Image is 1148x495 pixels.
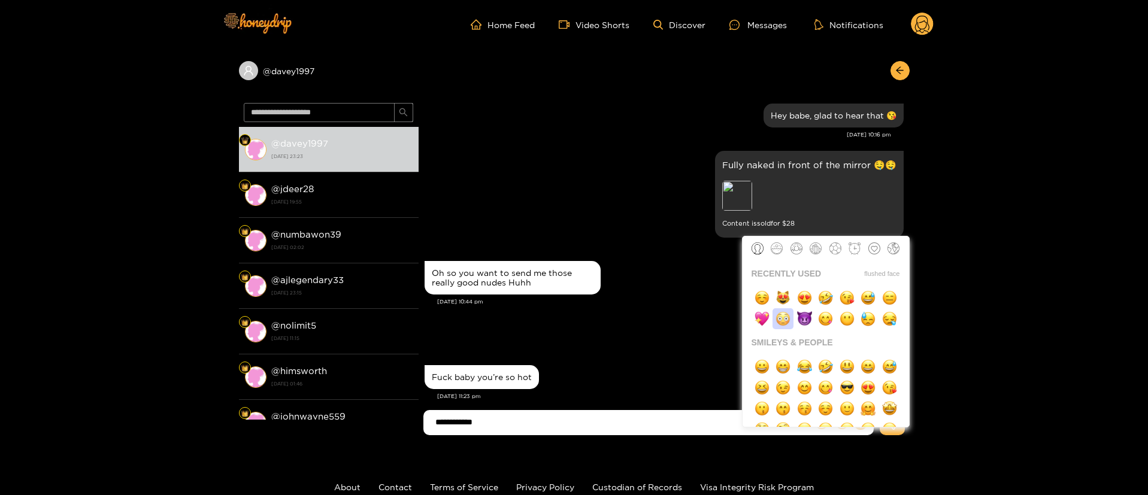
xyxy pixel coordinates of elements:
[776,422,790,437] img: 1f928.png
[271,333,413,344] strong: [DATE] 11:15
[241,410,249,417] img: Fan Level
[755,311,770,326] img: 1f496.png
[430,482,498,491] a: Terms of Service
[861,380,876,395] img: 1f60d.png
[797,290,812,305] img: 1f60d.png
[861,422,876,437] img: 1f644.png
[245,366,266,388] img: conversation
[425,345,891,353] div: [DATE] 11:07 pm
[818,401,833,416] img: 263a-fe0f.png
[592,482,682,491] a: Custodian of Records
[882,290,897,305] img: 1f611.png
[241,319,249,326] img: Fan Level
[653,20,705,30] a: Discover
[271,242,413,253] strong: [DATE] 02:02
[271,138,328,148] strong: @ davey1997
[797,311,812,326] img: 1f608.png
[378,482,412,491] a: Contact
[882,359,897,374] img: 1f605.png
[861,290,876,305] img: 1f605.png
[471,19,535,30] a: Home Feed
[818,422,833,437] img: 1f611.png
[559,19,575,30] span: video-camera
[245,412,266,433] img: conversation
[245,275,266,297] img: conversation
[882,311,897,326] img: 1f62a.png
[516,482,574,491] a: Privacy Policy
[271,184,314,194] strong: @ jdeer28
[271,287,413,298] strong: [DATE] 23:15
[797,422,812,437] img: 1f610.png
[715,151,904,238] div: Sep. 30, 10:18 pm
[425,130,891,139] div: [DATE] 10:16 pm
[797,401,812,416] img: 1f61a.png
[755,290,770,305] img: 263a-fe0f.png
[700,482,814,491] a: Visa Integrity Risk Program
[437,297,904,306] div: [DATE] 10:44 pm
[425,365,539,389] div: Sep. 30, 11:23 pm
[776,380,790,395] img: 1f609.png
[776,359,790,374] img: 1f601.png
[861,401,876,416] img: 1f917.png
[722,217,896,230] small: Content is sold for $ 28
[771,111,896,120] div: Hey babe, glad to hear that 😘
[776,401,790,416] img: 1f619.png
[243,65,254,76] span: user
[895,66,904,76] span: arrow-left
[811,19,887,31] button: Notifications
[729,18,787,32] div: Messages
[755,422,770,437] img: 1f914.png
[840,311,855,326] img: 1f636.png
[764,104,904,127] div: Sep. 30, 10:16 pm
[776,311,790,326] img: 1f633.png
[776,290,790,305] img: 1f63b.png
[271,151,413,162] strong: [DATE] 23:23
[241,365,249,372] img: Fan Level
[840,422,855,437] img: 1f636.png
[241,183,249,190] img: Fan Level
[797,359,812,374] img: 1f602.png
[755,401,770,416] img: 1f617.png
[245,230,266,251] img: conversation
[399,108,408,118] span: search
[840,401,855,416] img: 1f642.png
[271,275,344,285] strong: @ ajlegendary33
[559,19,629,30] a: Video Shorts
[334,482,361,491] a: About
[241,228,249,235] img: Fan Level
[722,158,896,172] p: Fully naked in front of the mirror 🤤🤤
[840,290,855,305] img: 1f618.png
[271,320,316,330] strong: @ nolimit5
[818,290,833,305] img: 1f923.png
[241,137,249,144] img: Fan Level
[797,380,812,395] img: 1f60a.png
[437,392,904,400] div: [DATE] 11:23 pm
[818,380,833,395] img: 1f60b.png
[882,401,897,416] img: 1f929.png
[861,311,876,326] img: 1f613.png
[471,19,487,30] span: home
[861,359,876,374] img: 1f604.png
[271,196,413,207] strong: [DATE] 19:55
[245,184,266,206] img: conversation
[755,380,770,395] img: 1f606.png
[840,359,855,374] img: 1f603.png
[245,321,266,342] img: conversation
[241,274,249,281] img: Fan Level
[271,366,327,376] strong: @ himsworth
[271,229,341,239] strong: @ numbawon39
[432,268,593,287] div: Oh so you want to send me those really good nudes Huhh
[432,372,532,382] div: Fuck baby you’re so hot
[755,359,770,374] img: 1f600.png
[394,103,413,122] button: search
[425,261,601,294] div: Sep. 30, 10:44 pm
[239,61,419,80] div: @davey1997
[890,61,910,80] button: arrow-left
[245,139,266,160] img: conversation
[271,378,413,389] strong: [DATE] 01:46
[818,311,833,326] img: 1f60b.png
[271,411,346,421] strong: @ johnwayne559
[882,422,897,437] img: 1f60f.png
[818,359,833,374] img: 1f923.png
[882,380,897,395] img: 1f618.png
